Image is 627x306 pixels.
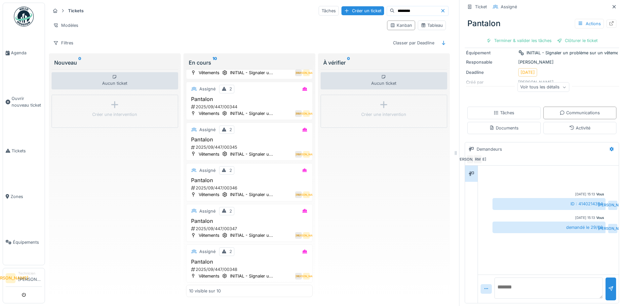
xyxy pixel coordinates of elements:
[466,155,476,164] div: [PERSON_NAME]
[475,4,487,10] div: Ticket
[521,69,535,76] div: [DATE]
[12,95,42,108] span: Ouvrir nouveau ticket
[517,82,569,92] div: Voir tous les détails
[229,127,232,133] div: 2
[230,232,273,238] div: INITIAL - Signaler u...
[190,185,310,191] div: 2025/09/447/00346
[199,86,216,92] div: Assigné
[230,191,273,198] div: INITIAL - Signaler u...
[189,218,310,224] h3: Pantalon
[229,86,232,92] div: 2
[189,288,221,294] div: 10 visible sur 10
[295,273,302,280] div: ML
[569,125,590,131] div: Activité
[65,8,86,14] strong: Tickets
[295,110,302,117] div: NM
[6,273,16,283] li: [PERSON_NAME]
[229,248,232,255] div: 2
[190,226,310,232] div: 2025/09/447/00347
[230,70,273,76] div: INITIAL - Signaler u...
[11,50,42,56] span: Agenda
[608,224,617,233] div: [PERSON_NAME]
[52,72,178,89] div: Aucun ticket
[6,271,42,287] a: [PERSON_NAME] Technicien[PERSON_NAME]
[230,151,273,157] div: INITIAL - Signaler u...
[199,151,219,157] div: Vêtements
[560,110,600,116] div: Communications
[199,167,216,174] div: Assigné
[319,6,339,16] div: Tâches
[321,72,447,89] div: Aucun ticket
[12,148,42,154] span: Tickets
[295,70,302,76] div: NM
[466,69,516,76] div: Deadline
[390,38,437,48] div: Classer par Deadline
[554,36,600,45] div: Clôturer le ticket
[3,219,45,265] a: Équipements
[189,96,310,102] h3: Pantalon
[341,6,384,15] div: Créer un ticket
[295,151,302,158] div: RM
[303,191,310,198] div: [PERSON_NAME]
[50,21,81,30] div: Modèles
[303,151,310,158] div: [PERSON_NAME]
[199,273,219,279] div: Vêtements
[199,191,219,198] div: Vêtements
[465,15,619,32] div: Pantalon
[3,76,45,128] a: Ouvrir nouveau ticket
[295,191,302,198] div: RM
[493,110,514,116] div: Tâches
[608,201,617,210] div: [PERSON_NAME]
[489,125,519,131] div: Documents
[323,59,445,67] div: À vérifier
[92,111,137,118] div: Créer une intervention
[3,30,45,76] a: Agenda
[492,222,606,233] div: demandé le 29/08
[190,144,310,150] div: 2025/09/447/00345
[230,273,273,279] div: INITIAL - Signaler u...
[50,38,76,48] div: Filtres
[361,111,406,118] div: Créer une intervention
[484,36,554,45] div: Terminer & valider les tâches
[190,104,310,110] div: 2025/09/447/00344
[11,193,42,200] span: Zones
[229,167,232,174] div: 2
[466,59,516,65] div: Responsable
[295,232,302,239] div: ML
[14,7,34,26] img: Badge_color-CXgf-gQk.svg
[303,232,310,239] div: [PERSON_NAME]
[13,239,42,245] span: Équipements
[473,155,482,164] div: RM
[199,110,219,117] div: Vêtements
[575,192,595,197] div: [DATE] 15:13
[229,208,232,214] div: 2
[575,215,595,220] div: [DATE] 15:13
[199,70,219,76] div: Vêtements
[596,192,604,197] div: Vous
[303,110,310,117] div: [PERSON_NAME]
[18,271,42,276] div: Technicien
[78,59,81,67] sup: 0
[213,59,217,67] sup: 10
[492,198,606,210] div: ID : 4140214394
[477,146,502,152] div: Demandeurs
[189,59,310,67] div: En cours
[3,174,45,219] a: Zones
[466,59,618,65] div: [PERSON_NAME]
[18,271,42,285] li: [PERSON_NAME]
[189,136,310,143] h3: Pantalon
[189,177,310,183] h3: Pantalon
[189,259,310,265] h3: Pantalon
[3,128,45,174] a: Tickets
[199,248,216,255] div: Assigné
[54,59,176,67] div: Nouveau
[501,4,517,10] div: Assigné
[230,110,273,117] div: INITIAL - Signaler u...
[421,22,443,28] div: Tableau
[199,232,219,238] div: Vêtements
[199,208,216,214] div: Assigné
[596,215,604,220] div: Vous
[527,50,622,56] div: INITIAL - Signaler un problème sur un vêtement
[303,273,310,280] div: [PERSON_NAME]
[303,70,310,76] div: [PERSON_NAME]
